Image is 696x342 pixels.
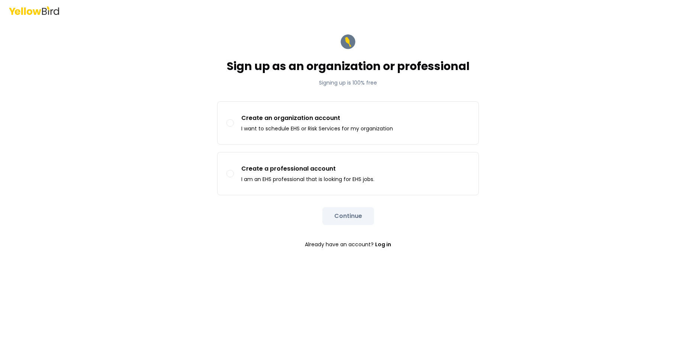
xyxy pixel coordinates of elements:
p: Create an organization account [241,114,393,123]
a: Log in [375,237,391,252]
h1: Sign up as an organization or professional [227,60,470,73]
button: Create a professional accountI am an EHS professional that is looking for EHS jobs. [226,170,234,177]
p: Signing up is 100% free [227,79,470,86]
p: I want to schedule EHS or Risk Services for my organization [241,125,393,132]
button: Create an organization accountI want to schedule EHS or Risk Services for my organization [226,119,234,127]
p: Already have an account? [217,237,479,252]
p: Create a professional account [241,164,374,173]
p: I am an EHS professional that is looking for EHS jobs. [241,175,374,183]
